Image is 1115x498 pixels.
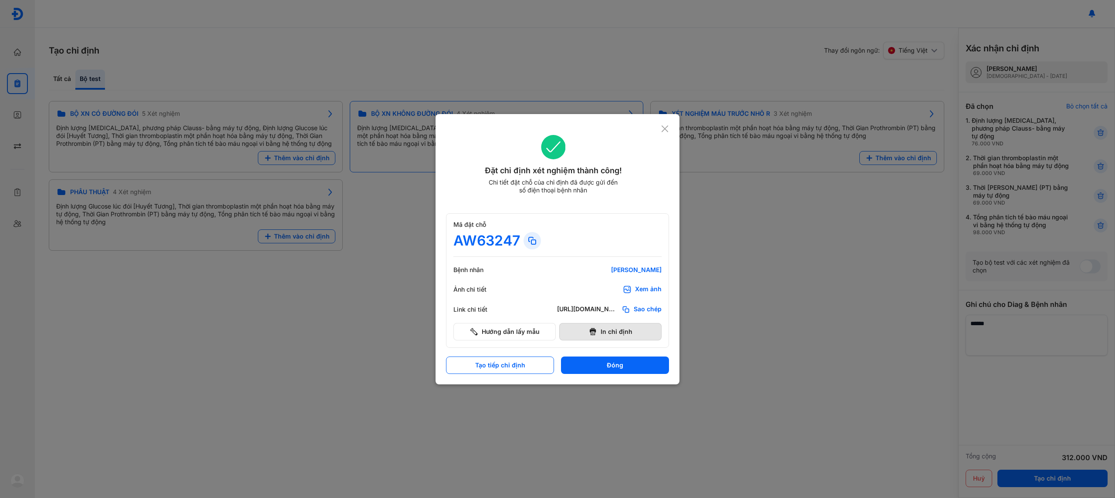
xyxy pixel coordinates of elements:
button: Tạo tiếp chỉ định [446,357,554,374]
button: Hướng dẫn lấy mẫu [453,323,556,340]
span: Sao chép [634,305,662,314]
div: Link chi tiết [453,306,506,313]
div: [PERSON_NAME] [557,266,662,274]
div: Chi tiết đặt chỗ của chỉ định đã được gửi đến số điện thoại bệnh nhân [485,178,622,194]
div: Đặt chỉ định xét nghiệm thành công! [446,165,661,177]
div: [URL][DOMAIN_NAME] [557,305,618,314]
div: Mã đặt chỗ [453,221,662,229]
button: In chỉ định [559,323,662,340]
div: Ảnh chi tiết [453,286,506,293]
button: Đóng [561,357,669,374]
div: AW63247 [453,232,520,249]
div: Xem ảnh [635,285,662,294]
div: Bệnh nhân [453,266,506,274]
